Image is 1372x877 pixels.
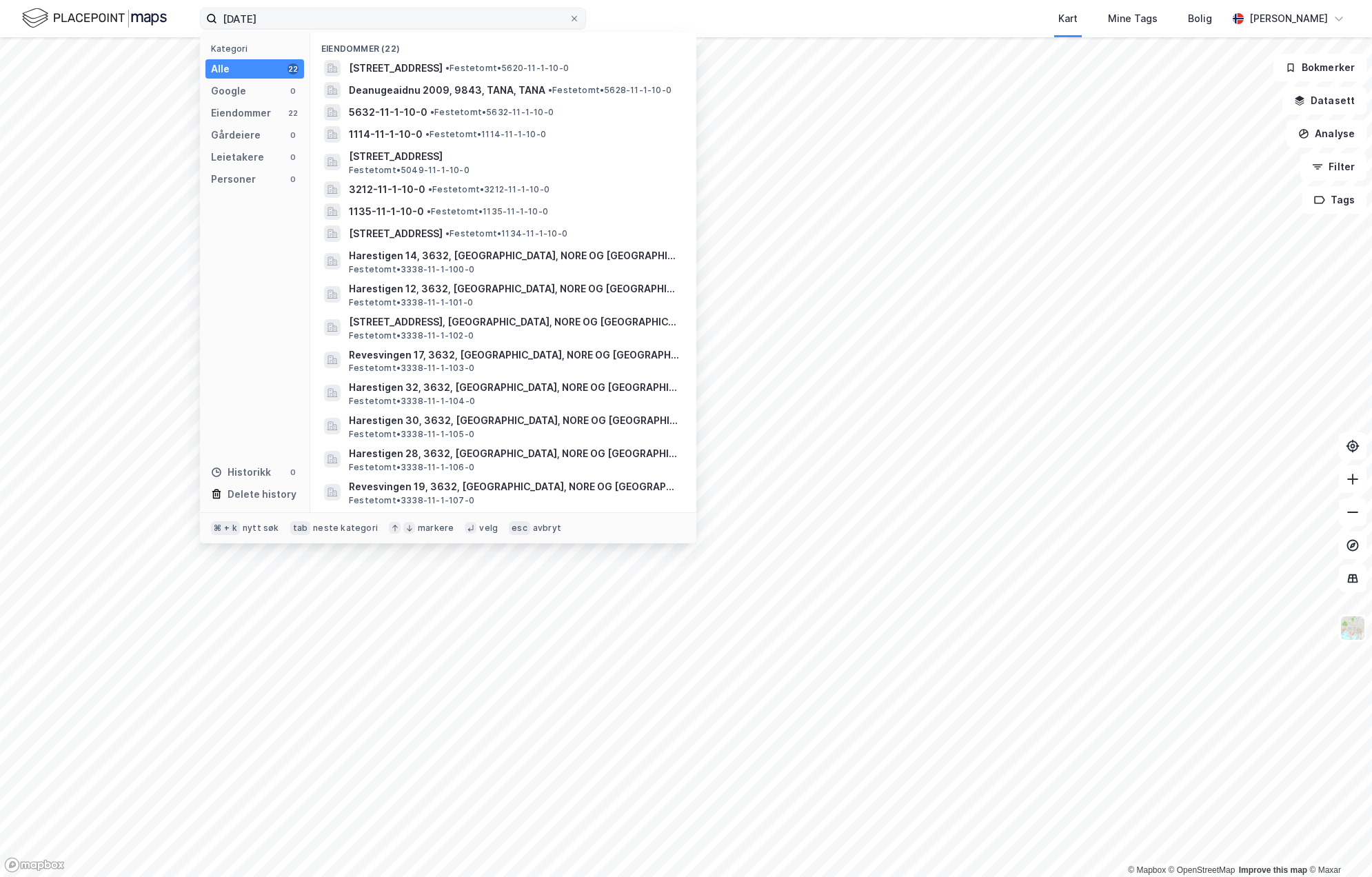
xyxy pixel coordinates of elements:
[1282,87,1366,114] button: Datasett
[287,108,299,119] div: 22
[427,206,431,216] span: •
[428,184,432,194] span: •
[1249,10,1328,27] div: [PERSON_NAME]
[217,8,569,29] input: Søk på adresse, matrikkel, gårdeiere, leietakere eller personer
[243,523,279,534] div: nytt søk
[287,63,299,74] div: 22
[1128,865,1166,875] a: Mapbox
[445,228,450,239] span: •
[418,523,454,534] div: markere
[349,225,443,242] span: [STREET_ADDRESS]
[310,32,696,57] div: Eiendommer (22)
[1169,865,1235,875] a: OpenStreetMap
[349,264,474,275] span: Festetomt • 3338-11-1-100-0
[548,85,552,95] span: •
[1303,811,1372,877] div: Kontrollprogram for chat
[349,281,680,297] span: Harestigen 12, 3632, [GEOGRAPHIC_DATA], NORE OG [GEOGRAPHIC_DATA]
[509,521,530,535] div: esc
[1340,615,1366,641] img: Z
[349,60,443,77] span: [STREET_ADDRESS]
[1108,10,1158,27] div: Mine Tags
[349,396,475,407] span: Festetomt • 3338-11-1-104-0
[349,495,474,506] span: Festetomt • 3338-11-1-107-0
[1239,865,1307,875] a: Improve this map
[428,184,549,195] span: Festetomt • 3212-11-1-10-0
[313,523,378,534] div: neste kategori
[349,412,680,429] span: Harestigen 30, 3632, [GEOGRAPHIC_DATA], NORE OG [GEOGRAPHIC_DATA]
[349,379,680,396] span: Harestigen 32, 3632, [GEOGRAPHIC_DATA], NORE OG [GEOGRAPHIC_DATA]
[427,206,548,217] span: Festetomt • 1135-11-1-10-0
[349,165,470,176] span: Festetomt • 5049-11-1-10-0
[349,347,680,363] span: Revesvingen 17, 3632, [GEOGRAPHIC_DATA], NORE OG [GEOGRAPHIC_DATA]
[349,126,423,143] span: 1114-11-1-10-0
[479,523,498,534] div: velg
[349,330,474,341] span: Festetomt • 3338-11-1-102-0
[349,297,473,308] span: Festetomt • 3338-11-1-101-0
[211,127,261,143] div: Gårdeiere
[445,228,567,239] span: Festetomt • 1134-11-1-10-0
[349,82,545,99] span: Deanugeaidnu 2009, 9843, TANA, TANA
[211,43,304,54] div: Kategori
[349,104,427,121] span: 5632-11-1-10-0
[349,429,474,440] span: Festetomt • 3338-11-1-105-0
[228,486,296,503] div: Delete history
[349,314,680,330] span: [STREET_ADDRESS], [GEOGRAPHIC_DATA], NORE OG [GEOGRAPHIC_DATA]
[349,478,680,495] span: Revesvingen 19, 3632, [GEOGRAPHIC_DATA], NORE OG [GEOGRAPHIC_DATA]
[290,521,311,535] div: tab
[349,203,424,220] span: 1135-11-1-10-0
[349,445,680,462] span: Harestigen 28, 3632, [GEOGRAPHIC_DATA], NORE OG [GEOGRAPHIC_DATA]
[287,152,299,163] div: 0
[349,512,680,528] span: Revesvingen 26, 3632, [GEOGRAPHIC_DATA], NORE OG [GEOGRAPHIC_DATA]
[349,181,425,198] span: 3212-11-1-10-0
[425,129,430,139] span: •
[445,63,569,74] span: Festetomt • 5620-11-1-10-0
[349,363,474,374] span: Festetomt • 3338-11-1-103-0
[430,107,554,118] span: Festetomt • 5632-11-1-10-0
[425,129,546,140] span: Festetomt • 1114-11-1-10-0
[430,107,434,117] span: •
[349,248,680,264] span: Harestigen 14, 3632, [GEOGRAPHIC_DATA], NORE OG [GEOGRAPHIC_DATA]
[211,149,264,165] div: Leietakere
[287,467,299,478] div: 0
[22,6,167,30] img: logo.f888ab2527a4732fd821a326f86c7f29.svg
[1287,120,1366,148] button: Analyse
[1300,153,1366,181] button: Filter
[1302,186,1366,214] button: Tags
[287,174,299,185] div: 0
[211,464,271,481] div: Historikk
[445,63,450,73] span: •
[4,857,65,873] a: Mapbox homepage
[211,83,246,99] div: Google
[1188,10,1212,27] div: Bolig
[349,462,474,473] span: Festetomt • 3338-11-1-106-0
[548,85,672,96] span: Festetomt • 5628-11-1-10-0
[349,148,680,165] span: [STREET_ADDRESS]
[1303,811,1372,877] iframe: Chat Widget
[287,85,299,97] div: 0
[287,130,299,141] div: 0
[211,61,230,77] div: Alle
[211,105,271,121] div: Eiendommer
[211,171,256,188] div: Personer
[1273,54,1366,81] button: Bokmerker
[533,523,561,534] div: avbryt
[211,521,240,535] div: ⌘ + k
[1058,10,1078,27] div: Kart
